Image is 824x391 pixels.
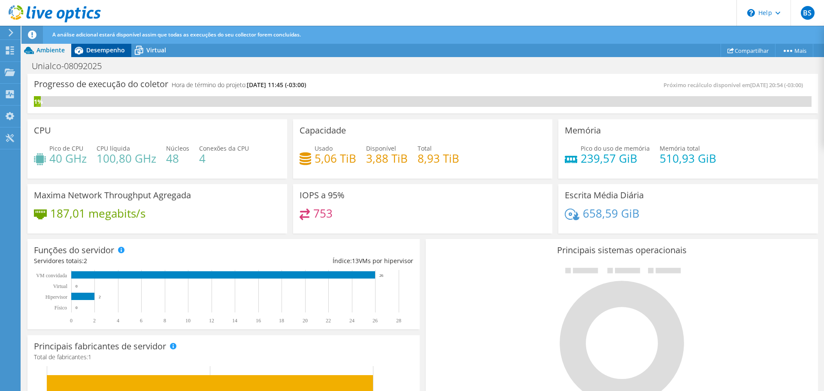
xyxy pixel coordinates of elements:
[49,154,87,163] h4: 40 GHz
[565,126,601,135] h3: Memória
[326,318,331,324] text: 22
[36,273,67,279] text: VM convidada
[775,44,813,57] a: Mais
[224,256,413,266] div: Índice: VMs por hipervisor
[232,318,237,324] text: 14
[76,306,78,310] text: 0
[366,154,408,163] h4: 3,88 TiB
[49,144,83,152] span: Pico de CPU
[303,318,308,324] text: 20
[50,209,145,218] h4: 187,01 megabits/s
[300,126,346,135] h3: Capacidade
[396,318,401,324] text: 28
[199,154,249,163] h4: 4
[172,80,306,90] h4: Hora de término do projeto:
[146,46,166,54] span: Virtual
[34,191,191,200] h3: Maxima Network Throughput Agregada
[140,318,142,324] text: 6
[279,318,284,324] text: 18
[432,246,812,255] h3: Principais sistemas operacionais
[166,144,189,152] span: Núcleos
[28,61,115,71] h1: Unialco-08092025
[36,46,65,54] span: Ambiente
[97,154,156,163] h4: 100,80 GHz
[747,9,755,17] svg: \n
[34,256,224,266] div: Servidores totais:
[801,6,815,20] span: BS
[581,154,650,163] h4: 239,57 GiB
[352,257,359,265] span: 13
[99,295,101,299] text: 2
[76,284,78,288] text: 0
[660,144,700,152] span: Memória total
[313,209,333,218] h4: 753
[117,318,119,324] text: 4
[199,144,249,152] span: Conexões da CPU
[93,318,96,324] text: 2
[315,144,333,152] span: Usado
[45,294,67,300] text: Hipervisor
[581,144,650,152] span: Pico do uso de memória
[418,154,459,163] h4: 8,93 TiB
[349,318,354,324] text: 24
[97,144,130,152] span: CPU líquida
[34,342,166,351] h3: Principais fabricantes de servidor
[373,318,378,324] text: 26
[379,273,384,278] text: 26
[34,246,114,255] h3: Funções do servidor
[315,154,356,163] h4: 5,06 TiB
[88,353,91,361] span: 1
[84,257,87,265] span: 2
[70,318,73,324] text: 0
[418,144,432,152] span: Total
[583,209,639,218] h4: 658,59 GiB
[53,283,68,289] text: Virtual
[166,154,189,163] h4: 48
[247,81,306,89] span: [DATE] 11:45 (-03:00)
[185,318,191,324] text: 10
[86,46,125,54] span: Desempenho
[34,97,41,106] div: 1%
[34,126,51,135] h3: CPU
[660,154,716,163] h4: 510,93 GiB
[55,305,67,311] tspan: Físico
[565,191,644,200] h3: Escrita Média Diária
[209,318,214,324] text: 12
[164,318,166,324] text: 8
[366,144,396,152] span: Disponível
[300,191,345,200] h3: IOPS a 95%
[34,352,413,362] h4: Total de fabricantes:
[750,81,803,89] span: [DATE] 20:54 (-03:00)
[721,44,776,57] a: Compartilhar
[256,318,261,324] text: 16
[52,31,301,38] span: A análise adicional estará disponível assim que todas as execuções do seu collector forem concluí...
[663,81,807,89] span: Próximo recálculo disponível em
